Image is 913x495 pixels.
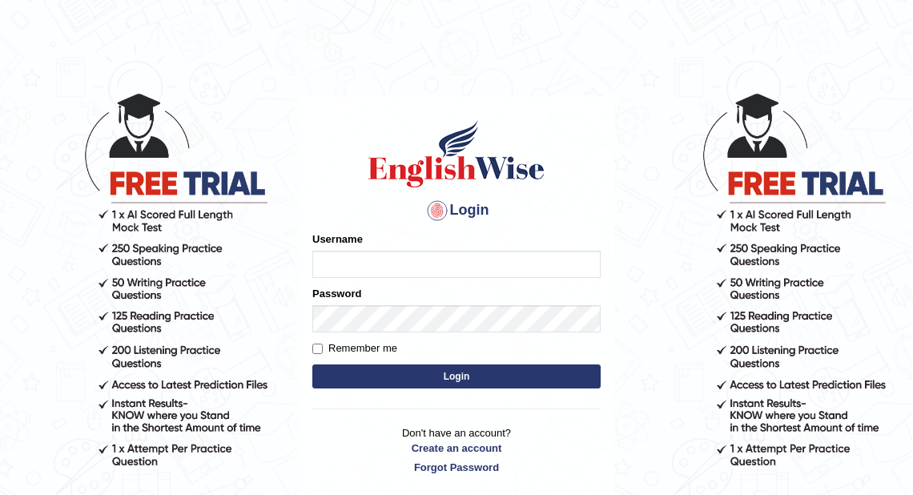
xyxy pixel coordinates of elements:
[312,425,601,475] p: Don't have an account?
[312,286,361,301] label: Password
[312,364,601,388] button: Login
[312,198,601,223] h4: Login
[312,344,323,354] input: Remember me
[312,460,601,475] a: Forgot Password
[312,441,601,456] a: Create an account
[365,118,548,190] img: Logo of English Wise sign in for intelligent practice with AI
[312,231,363,247] label: Username
[312,340,397,356] label: Remember me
